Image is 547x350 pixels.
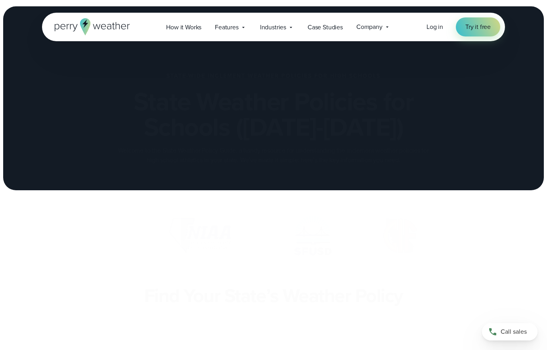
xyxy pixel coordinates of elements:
span: Industries [260,23,286,32]
span: Company [356,22,383,32]
span: Log in [427,22,443,31]
span: Try it free [465,22,491,32]
span: Case Studies [308,23,343,32]
span: Call sales [501,327,527,337]
a: Case Studies [301,19,350,35]
a: How it Works [159,19,208,35]
a: Log in [427,22,443,32]
span: Features [215,23,239,32]
a: Call sales [482,323,537,340]
a: Try it free [456,17,500,36]
span: How it Works [166,23,201,32]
